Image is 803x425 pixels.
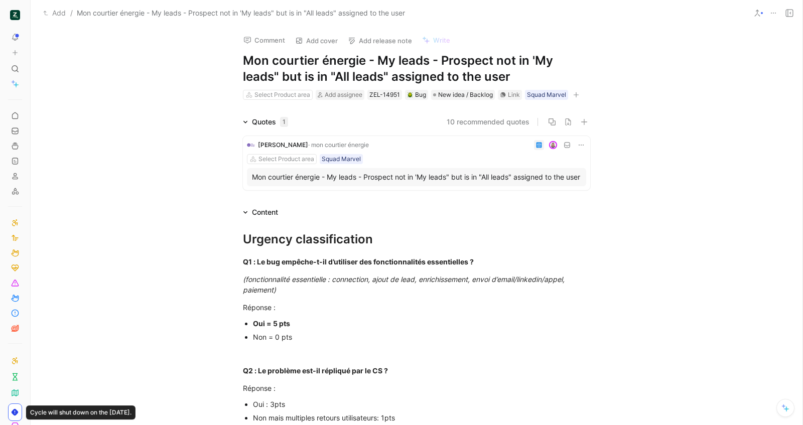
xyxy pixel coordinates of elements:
div: Bug [407,90,426,100]
button: Write [418,33,455,47]
button: ZELIQ [8,8,22,22]
span: Add assignee [325,91,362,98]
strong: Q1 : Le bug empêche-t-il d’utiliser des fonctionnalités essentielles ? [243,257,474,266]
div: Réponse : [243,383,590,393]
span: Write [433,36,450,45]
div: New idea / Backlog [431,90,495,100]
div: Quotes [252,116,288,128]
img: logo [247,141,255,149]
div: Mon courtier énergie - My leads - Prospect not in 'My leads" but is in "All leads" assigned to th... [252,171,581,183]
em: (fonctionnalité essentielle : connection, ajout de lead, enrichissement, envoi d’email/linkedin/a... [243,275,567,294]
div: Content [252,206,278,218]
img: avatar [550,142,557,149]
div: Réponse : [243,302,590,313]
div: Quotes1 [239,116,292,128]
div: Content [239,206,282,218]
img: ZELIQ [10,10,20,20]
div: Squad Marvel [527,90,566,100]
div: 🪲Bug [405,90,428,100]
h1: Mon courtier énergie - My leads - Prospect not in 'My leads" but is in "All leads" assigned to th... [243,53,590,85]
button: 10 recommended quotes [447,116,529,128]
div: Non mais multiples retours utilisateurs: 1pts [253,412,590,423]
div: 1 [280,117,288,127]
span: New idea / Backlog [438,90,493,100]
button: Add release note [343,34,417,48]
div: Cycle will shut down on the [DATE]. [26,405,136,419]
button: Comment [239,33,290,47]
span: · mon courtier énergie [308,141,369,149]
div: Link [508,90,520,100]
div: Non = 0 pts [253,332,590,342]
div: Oui : 3pts [253,399,590,409]
img: 🪲 [407,92,413,98]
strong: Oui = 5 pts [253,319,290,328]
strong: Q2 : Le problème est-il répliqué par le CS ? [243,366,388,375]
span: / [70,7,73,19]
span: [PERSON_NAME] [258,141,308,149]
button: Add cover [291,34,342,48]
span: Mon courtier énergie - My leads - Prospect not in 'My leads" but is in "All leads" assigned to th... [77,7,405,19]
div: Select Product area [254,90,310,100]
div: Urgency classification [243,230,590,248]
div: ZEL-14951 [369,90,400,100]
div: Select Product area [258,154,314,164]
div: Squad Marvel [322,154,361,164]
button: Add [41,7,68,19]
